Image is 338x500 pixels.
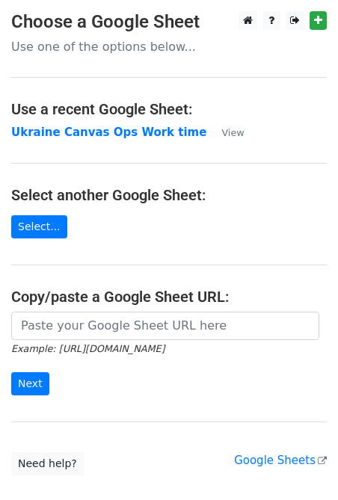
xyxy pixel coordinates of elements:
input: Paste your Google Sheet URL here [11,312,319,340]
h3: Choose a Google Sheet [11,11,327,33]
small: Example: [URL][DOMAIN_NAME] [11,343,165,354]
h4: Select another Google Sheet: [11,186,327,204]
h4: Use a recent Google Sheet: [11,100,327,118]
input: Next [11,372,49,395]
a: View [206,126,244,139]
a: Google Sheets [234,454,327,467]
a: Need help? [11,452,84,475]
h4: Copy/paste a Google Sheet URL: [11,288,327,306]
small: View [221,127,244,138]
a: Ukraine Canvas Ops Work time [11,126,206,139]
p: Use one of the options below... [11,39,327,55]
a: Select... [11,215,67,238]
